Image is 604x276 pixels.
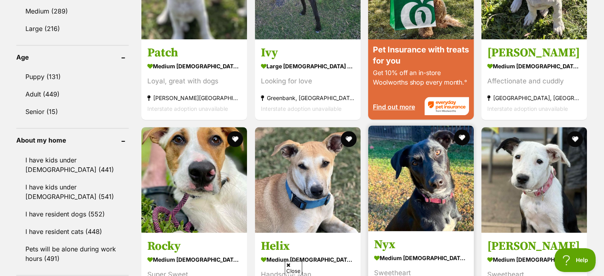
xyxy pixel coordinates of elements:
[261,254,355,265] strong: medium [DEMOGRAPHIC_DATA] Dog
[261,45,355,60] h3: Ivy
[454,129,470,145] button: favourite
[147,75,241,86] div: Loyal, great with dogs
[16,3,129,19] a: Medium (289)
[147,105,228,112] span: Interstate adoption unavailable
[261,105,342,112] span: Interstate adoption unavailable
[487,60,581,71] strong: medium [DEMOGRAPHIC_DATA] Dog
[16,20,129,37] a: Large (216)
[487,105,568,112] span: Interstate adoption unavailable
[16,206,129,222] a: I have resident dogs (552)
[487,254,581,265] strong: medium [DEMOGRAPHIC_DATA] Dog
[261,60,355,71] strong: large [DEMOGRAPHIC_DATA] Dog
[16,179,129,205] a: I have kids under [DEMOGRAPHIC_DATA] (541)
[487,239,581,254] h3: [PERSON_NAME]
[261,92,355,103] strong: Greenbank, [GEOGRAPHIC_DATA]
[147,254,241,265] strong: medium [DEMOGRAPHIC_DATA] Dog
[341,131,357,147] button: favourite
[255,127,361,233] img: Helix - Australian Kelpie Dog
[567,131,583,147] button: favourite
[147,92,241,103] strong: [PERSON_NAME][GEOGRAPHIC_DATA], [GEOGRAPHIC_DATA]
[16,152,129,178] a: I have kids under [DEMOGRAPHIC_DATA] (441)
[16,86,129,102] a: Adult (449)
[16,103,129,120] a: Senior (15)
[261,239,355,254] h3: Helix
[147,60,241,71] strong: medium [DEMOGRAPHIC_DATA] Dog
[141,39,247,120] a: Patch medium [DEMOGRAPHIC_DATA] Dog Loyal, great with dogs [PERSON_NAME][GEOGRAPHIC_DATA], [GEOGR...
[16,68,129,85] a: Puppy (131)
[16,241,129,267] a: Pets will be alone during work hours (491)
[16,137,129,144] header: About my home
[16,54,129,61] header: Age
[374,252,468,264] strong: medium [DEMOGRAPHIC_DATA] Dog
[487,75,581,86] div: Affectionate and cuddly
[481,39,587,120] a: [PERSON_NAME] medium [DEMOGRAPHIC_DATA] Dog Affectionate and cuddly [GEOGRAPHIC_DATA], [GEOGRAPHI...
[147,45,241,60] h3: Patch
[255,39,361,120] a: Ivy large [DEMOGRAPHIC_DATA] Dog Looking for love Greenbank, [GEOGRAPHIC_DATA] Interstate adoptio...
[147,239,241,254] h3: Rocky
[487,92,581,103] strong: [GEOGRAPHIC_DATA], [GEOGRAPHIC_DATA]
[554,248,596,272] iframe: Help Scout Beacon - Open
[16,223,129,240] a: I have resident cats (448)
[374,237,468,252] h3: Nyx
[228,131,243,147] button: favourite
[261,75,355,86] div: Looking for love
[285,261,302,275] span: Close
[141,127,247,233] img: Rocky - Bull Arab Dog
[487,45,581,60] h3: [PERSON_NAME]
[481,127,587,233] img: Payton - Border Collie Dog
[368,125,474,231] img: Nyx - Australian Kelpie Dog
